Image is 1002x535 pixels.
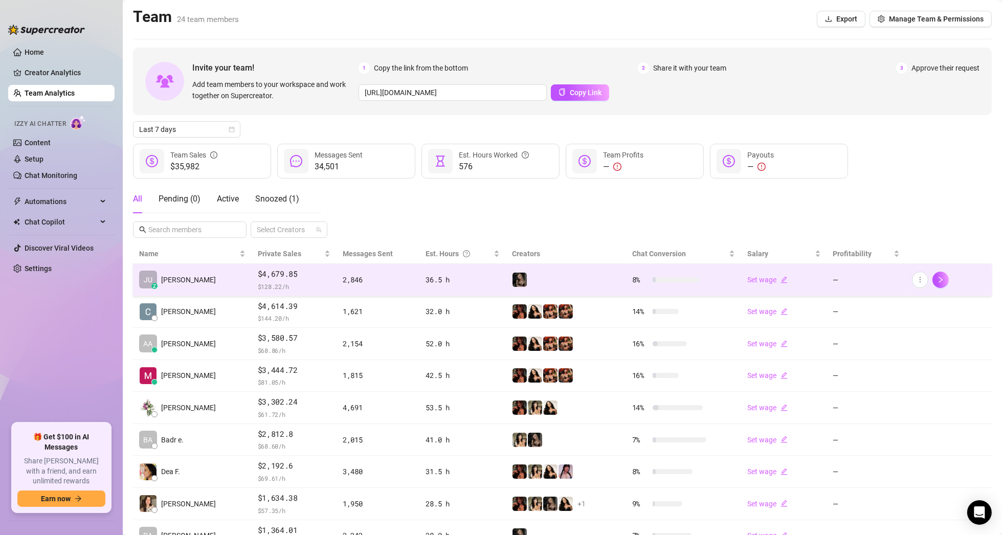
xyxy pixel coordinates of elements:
span: edit [781,372,788,379]
div: z [151,283,158,289]
span: [PERSON_NAME] [161,370,216,381]
div: 3,480 [343,466,413,477]
a: Discover Viral Videos [25,244,94,252]
span: Chat Copilot [25,214,97,230]
a: Chat Monitoring [25,171,77,180]
span: 9 % [632,498,649,509]
span: $2,192.6 [258,460,330,472]
span: team [316,227,322,233]
span: 16 % [632,370,649,381]
span: + 1 [577,498,586,509]
span: info-circle [210,149,217,161]
span: Share it with your team [653,62,726,74]
a: Team Analytics [25,89,75,97]
td: — [827,264,906,296]
img: OxilleryOF [559,337,573,351]
span: thunderbolt [13,197,21,206]
img: OxilleryOF [559,304,573,319]
img: Candylion [528,497,542,511]
img: OxilleryOF [559,368,573,383]
div: Team Sales [170,149,217,161]
span: 576 [459,161,529,173]
div: Open Intercom Messenger [967,500,992,525]
div: 53.5 h [426,402,500,413]
span: edit [781,340,788,347]
span: exclamation-circle [613,163,621,171]
a: Content [25,139,51,147]
a: Set wageedit [747,500,788,508]
img: steph [513,497,527,511]
span: edit [781,500,788,507]
img: Oxillery [543,337,558,351]
a: Settings [25,264,52,273]
span: [PERSON_NAME] [161,306,216,317]
img: mads [528,304,542,319]
span: Chat Conversion [632,250,686,258]
td: — [827,424,906,456]
a: Set wageedit [747,467,788,476]
img: steph [513,304,527,319]
span: $4,614.39 [258,300,330,313]
span: question-circle [463,248,470,259]
img: logo-BBDzfeDw.svg [8,25,85,35]
img: Oxillery [543,304,558,319]
div: 32.0 h [426,306,500,317]
span: Copy the link from the bottom [374,62,468,74]
span: Manage Team & Permissions [889,15,984,23]
img: mads [528,368,542,383]
span: Automations [25,193,97,210]
span: Izzy AI Chatter [14,119,66,129]
img: steph [513,337,527,351]
span: $ 68.60 /h [258,441,330,451]
span: search [139,226,146,233]
div: 52.0 h [426,338,500,349]
span: BA [144,434,153,445]
a: Home [25,48,44,56]
span: $1,634.38 [258,492,330,504]
span: more [917,276,924,283]
th: Creators [506,244,626,264]
span: $ 61.72 /h [258,409,330,419]
div: — [603,161,643,173]
span: edit [781,468,788,475]
img: Mari Valencia [140,367,157,384]
span: right [937,276,944,283]
span: $4,679.85 [258,268,330,280]
img: Oxillery [543,368,558,383]
span: Approve their request [911,62,979,74]
td: — [827,392,906,424]
span: edit [781,308,788,315]
span: 3 [896,62,907,74]
span: Team Profits [603,151,643,159]
span: Messages Sent [315,151,363,159]
span: message [290,155,302,167]
div: — [747,161,774,173]
span: Messages Sent [343,250,393,258]
th: Name [133,244,252,264]
img: Rolyat [543,497,558,511]
span: dollar-circle [146,155,158,167]
img: Candylion [513,433,527,447]
a: Set wageedit [747,436,788,444]
div: All [133,193,142,205]
span: dollar-circle [578,155,591,167]
div: 2,015 [343,434,413,445]
img: mads [559,497,573,511]
div: 1,950 [343,498,413,509]
span: 16 % [632,338,649,349]
span: copy [559,88,566,96]
button: Export [817,11,865,27]
a: Creator Analytics [25,64,106,81]
a: Setup [25,155,43,163]
span: dollar-circle [723,155,735,167]
span: edit [781,276,788,283]
span: Salary [747,250,768,258]
button: Manage Team & Permissions [870,11,992,27]
span: $35,982 [170,161,217,173]
span: $ 69.61 /h [258,473,330,483]
span: Export [836,15,857,23]
span: [PERSON_NAME] [161,498,216,509]
img: Dea Fonseca [140,463,157,480]
a: Set wageedit [747,307,788,316]
span: $ 57.35 /h [258,505,330,516]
